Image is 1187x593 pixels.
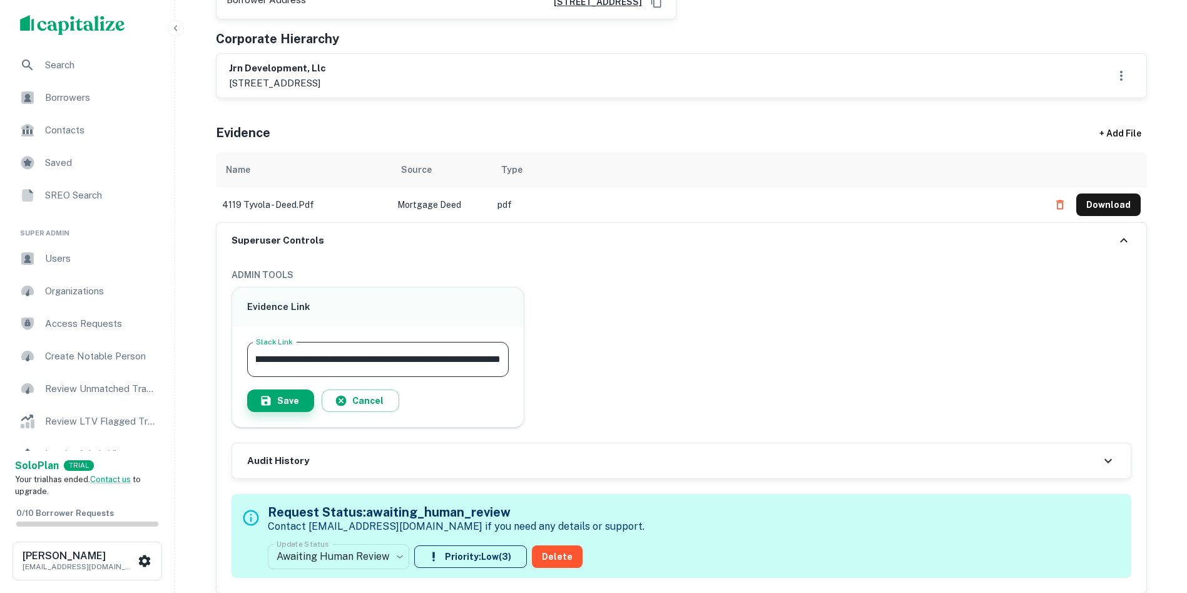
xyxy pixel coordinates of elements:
span: Review Unmatched Transactions [45,381,157,396]
th: Name [216,152,391,187]
span: Saved [45,155,157,170]
button: Priority:Low(3) [414,545,527,568]
a: SREO Search [10,180,165,210]
a: Access Requests [10,309,165,339]
button: Download [1076,193,1141,216]
span: Access Requests [45,316,157,331]
a: Saved [10,148,165,178]
td: pdf [491,187,1042,222]
strong: Solo Plan [15,460,59,472]
a: Review LTV Flagged Transactions [10,406,165,436]
button: Delete [532,545,583,568]
h6: jrn development, llc [229,61,326,76]
h6: Audit History [247,454,309,468]
button: Save [247,389,314,412]
span: Review LTV Flagged Transactions [45,414,157,429]
p: [STREET_ADDRESS] [229,76,326,91]
a: SoloPlan [15,458,59,473]
a: Review Unmatched Transactions [10,374,165,404]
span: Users [45,251,157,266]
div: Name [226,162,250,177]
div: + Add File [1077,122,1164,145]
td: Mortgage Deed [391,187,491,222]
a: Search [10,50,165,80]
th: Source [391,152,491,187]
li: Super Admin [10,213,165,244]
h6: Superuser Controls [232,234,324,248]
h5: Request Status: awaiting_human_review [268,503,644,522]
button: Delete file [1049,195,1071,215]
a: Contact us [90,475,131,484]
span: Your trial has ended. to upgrade. [15,475,141,497]
p: Contact [EMAIL_ADDRESS][DOMAIN_NAME] if you need any details or support. [268,519,644,534]
h5: Evidence [216,123,270,142]
span: SREO Search [45,188,157,203]
img: capitalize-logo.png [20,15,125,35]
span: Borrowers [45,90,157,105]
a: Users [10,244,165,274]
h6: Evidence Link [247,300,509,314]
td: 4119 tyvola - deed.pdf [216,187,391,222]
span: Lender Admin View [45,446,157,462]
div: Awaiting Human Review [268,539,409,574]
div: scrollable content [216,152,1147,222]
h5: Corporate Hierarchy [216,29,339,48]
a: Lender Admin View [10,439,165,469]
p: [EMAIL_ADDRESS][DOMAIN_NAME] [23,561,135,572]
a: Create Notable Person [10,341,165,371]
div: Type [501,162,522,177]
div: TRIAL [64,460,94,471]
span: Create Notable Person [45,349,157,364]
a: Contacts [10,115,165,145]
label: Update Status [277,539,329,549]
span: 0 / 10 Borrower Requests [16,508,114,518]
div: Source [401,162,432,177]
h6: ADMIN TOOLS [232,268,1131,282]
label: Slack Link [256,336,293,347]
a: Borrowers [10,83,165,113]
span: Contacts [45,123,157,138]
h6: [PERSON_NAME] [23,551,135,561]
button: [PERSON_NAME][EMAIL_ADDRESS][DOMAIN_NAME] [13,542,162,580]
a: Organizations [10,276,165,306]
span: Organizations [45,284,157,299]
span: Search [45,58,157,73]
th: Type [491,152,1042,187]
button: Cancel [322,389,399,412]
